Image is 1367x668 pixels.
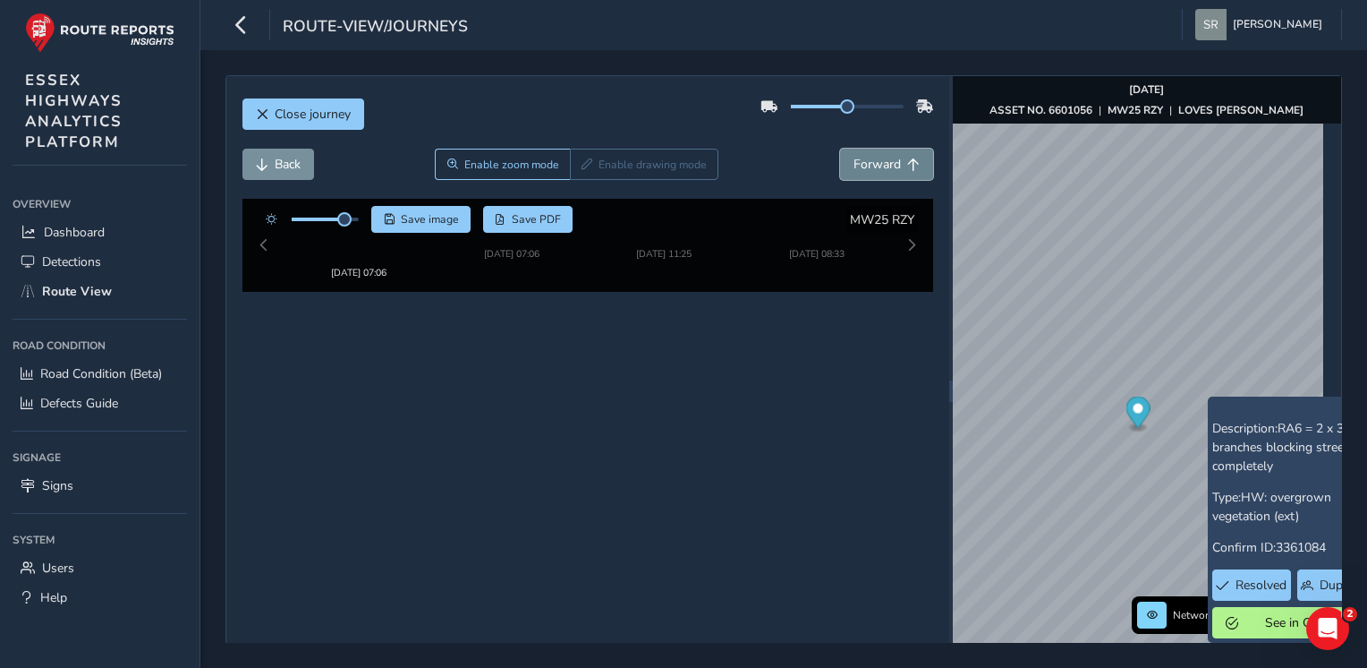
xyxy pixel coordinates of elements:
a: Route View [13,277,187,306]
a: Signs [13,471,187,501]
span: Dashboard [44,224,105,241]
a: Help [13,583,187,612]
span: Close journey [275,106,351,123]
span: Road Condition (Beta) [40,365,162,382]
strong: LOVES [PERSON_NAME] [1178,103,1303,117]
button: Resolved [1212,570,1292,601]
img: Thumbnail frame [304,226,413,243]
button: Close journey [242,98,364,130]
span: Forward [853,156,901,173]
button: PDF [483,206,573,233]
span: MW25 RZY [850,211,914,228]
div: | | [989,103,1303,117]
span: Resolved [1235,577,1286,594]
span: Defects Guide [40,395,118,412]
div: Signage [13,444,187,471]
div: Overview [13,191,187,218]
span: 2 [1343,607,1357,621]
div: Map marker [1125,397,1150,433]
span: route-view/journeys [283,15,468,40]
a: Dashboard [13,218,187,247]
div: Road Condition [13,332,187,359]
img: diamond-layout [1195,9,1227,40]
button: Save [371,206,471,233]
span: HW: overgrown vegetation (ext) [1212,489,1331,525]
img: Thumbnail frame [762,226,871,243]
span: Back [275,156,301,173]
span: Users [42,560,74,577]
div: [DATE] 08:33 [762,243,871,256]
a: Detections [13,247,187,277]
span: Help [40,589,67,606]
img: rr logo [25,13,174,53]
a: Users [13,553,187,583]
strong: ASSET NO. 6601056 [989,103,1092,117]
span: Save PDF [512,212,561,227]
button: [PERSON_NAME] [1195,9,1329,40]
div: [DATE] 07:06 [304,243,413,256]
span: [PERSON_NAME] [1233,9,1322,40]
span: ESSEX HIGHWAYS ANALYTICS PLATFORM [25,70,123,152]
span: Detections [42,253,101,270]
img: Thumbnail frame [609,226,718,243]
a: Defects Guide [13,389,187,418]
div: [DATE] 07:06 [457,243,566,256]
span: 3361084 [1276,539,1326,556]
span: Network [1173,608,1214,622]
span: Enable zoom mode [464,158,559,172]
span: Save image [401,212,459,227]
button: Back [242,149,314,180]
div: System [13,527,187,553]
iframe: Intercom live chat [1306,607,1349,650]
strong: [DATE] [1129,82,1164,97]
strong: MW25 RZY [1108,103,1163,117]
span: Signs [42,477,73,494]
button: Zoom [435,149,570,180]
span: Route View [42,283,112,300]
button: Forward [840,149,933,180]
img: Thumbnail frame [457,226,566,243]
div: [DATE] 11:25 [609,243,718,256]
a: Road Condition (Beta) [13,359,187,389]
